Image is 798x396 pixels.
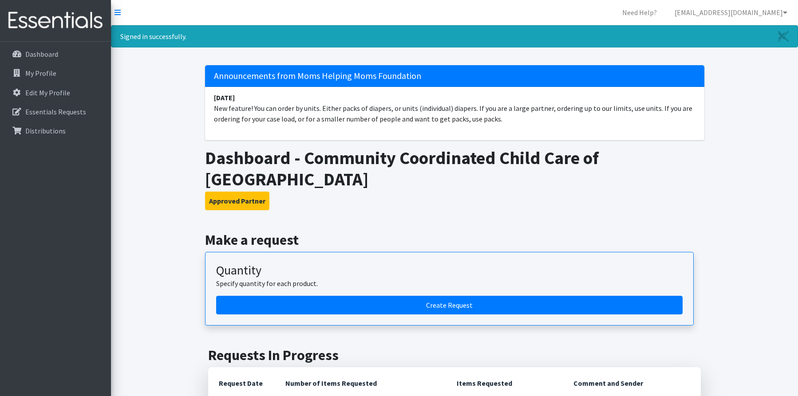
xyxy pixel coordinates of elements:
[216,296,683,314] a: Create a request by quantity
[4,84,107,102] a: Edit My Profile
[216,263,683,278] h3: Quantity
[4,45,107,63] a: Dashboard
[4,6,107,35] img: HumanEssentials
[4,103,107,121] a: Essentials Requests
[205,87,704,129] li: New feature! You can order by units. Either packs of diapers, or units (individual) diapers. If y...
[208,347,701,364] h2: Requests In Progress
[25,126,66,135] p: Distributions
[25,88,70,97] p: Edit My Profile
[25,50,58,59] p: Dashboard
[214,93,235,102] strong: [DATE]
[4,122,107,140] a: Distributions
[25,107,86,116] p: Essentials Requests
[111,25,798,47] div: Signed in successfully.
[25,69,56,78] p: My Profile
[769,26,798,47] a: Close
[205,231,704,248] h2: Make a request
[668,4,794,21] a: [EMAIL_ADDRESS][DOMAIN_NAME]
[205,147,704,190] h1: Dashboard - Community Coordinated Child Care of [GEOGRAPHIC_DATA]
[205,192,269,210] button: Approved Partner
[4,64,107,82] a: My Profile
[615,4,664,21] a: Need Help?
[205,65,704,87] h5: Announcements from Moms Helping Moms Foundation
[216,278,683,289] p: Specify quantity for each product.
